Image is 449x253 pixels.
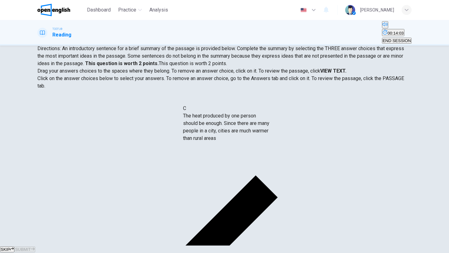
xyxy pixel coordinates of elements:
div: Mute [382,21,412,29]
button: 00:14:03 [382,29,404,36]
img: Profile picture [345,5,355,15]
span: Dashboard [87,6,111,14]
img: en [300,8,307,12]
span: Practice [118,6,136,14]
p: Drag your answers choices to the spaces where they belong. To remove an answer choice, click on i... [37,67,412,75]
button: Analysis [147,4,171,16]
img: OpenEnglish logo [37,4,70,16]
button: END SESSION [382,38,412,44]
div: [PERSON_NAME] [360,6,394,14]
span: This question is worth 2 points. [159,60,227,66]
span: Directions: An introductory sentence for a brief summary of the passage is provided below. Comple... [37,45,404,66]
strong: This question is worth 2 points. [84,60,159,66]
h1: Reading [52,31,71,39]
button: Practice [116,4,144,16]
div: Hide [382,29,412,37]
span: 00:14:03 [388,31,404,36]
button: SUBMIT [14,246,35,252]
span: SKIP [1,247,10,252]
button: Dashboard [84,4,113,16]
strong: VIEW TEXT. [320,68,346,74]
span: END SESSION [383,38,411,43]
span: Analysis [149,6,168,14]
p: Click on the answer choices below to select your answers. To remove an answer choice, go to the A... [37,75,412,90]
span: TOEFL® [52,27,62,31]
span: SUBMIT [15,247,31,252]
a: OpenEnglish logo [37,4,84,16]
